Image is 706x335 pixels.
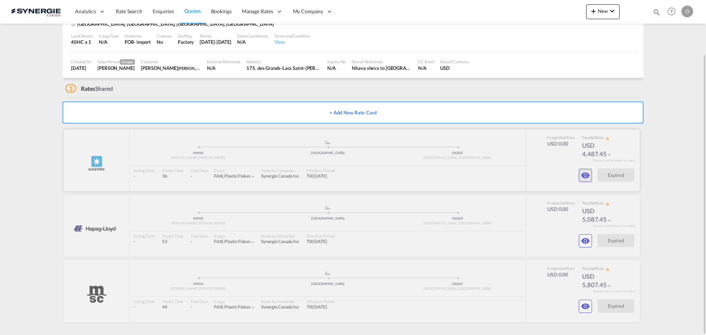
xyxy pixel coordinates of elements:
[99,39,119,45] div: N/A
[97,59,135,65] div: Sales Person
[352,65,412,71] div: Nhava sheva to Montreal
[141,59,201,64] div: Customer
[352,59,412,64] div: Search Reference
[237,39,268,45] div: N/A
[440,65,469,71] div: USD
[418,59,434,64] div: CC Email
[11,3,61,20] img: 1f56c880d42311ef80fc7dca854c8e59.png
[71,39,93,45] div: 40HC x 1
[440,59,469,64] div: Search Currency
[418,65,434,71] div: N/A
[327,65,346,71] div: N/A
[125,33,151,39] div: Incoterms
[141,65,201,71] div: David Paquet
[681,6,693,17] div: O
[274,39,310,45] div: View
[653,8,661,19] div: icon-magnify
[211,8,232,14] span: Bookings
[157,33,172,39] div: Customs
[157,39,172,45] div: No
[178,39,194,45] div: Factory Stuffing
[99,33,119,39] div: Cargo Type
[178,33,194,39] div: Stuffing
[71,59,92,64] div: Created On
[246,65,321,71] div: 175, des Grands-Lacs Saint-Augustin-de-Desmaures (Québec) Canada G3A 2K8
[184,8,200,14] span: Quotes
[581,171,590,180] md-icon: icon-eye
[125,39,134,45] div: FOB
[581,302,590,311] md-icon: icon-eye
[579,300,592,313] button: icon-eye
[327,59,346,64] div: Inquiry No.
[71,21,276,27] div: CAQUE, Quebec City, QC, Americas
[207,65,240,71] div: N/A
[200,39,231,45] div: 31 Aug 2025
[589,8,617,14] span: New
[178,65,209,71] span: [PERSON_NAME]
[120,59,135,65] span: Creator
[65,84,76,93] span: 3
[581,236,590,245] md-icon: icon-eye
[274,33,310,39] div: Terms and Condition
[608,7,617,15] md-icon: icon-chevron-down
[75,8,96,15] span: Analytics
[65,85,113,93] div: Shared
[665,5,681,18] div: Help
[237,33,268,39] div: Sales Coordinator
[63,101,643,124] button: + Add New Rate Card
[665,5,678,18] span: Help
[116,8,142,14] span: Rate Search
[71,33,93,39] div: Load Details
[242,8,273,15] span: Manage Rates
[97,65,135,71] div: Karen Mercier
[586,4,620,19] button: icon-plus 400-fgNewicon-chevron-down
[200,33,231,39] div: Period
[246,59,321,64] div: Address
[579,234,592,247] button: icon-eye
[589,7,598,15] md-icon: icon-plus 400-fg
[207,59,240,64] div: External Reference
[81,85,96,92] span: Rates
[653,8,661,16] md-icon: icon-magnify
[579,169,592,182] button: icon-eye
[134,39,151,45] div: - import
[293,8,323,15] span: My Company
[71,65,92,71] div: 18 Aug 2025
[153,8,174,14] span: Enquiries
